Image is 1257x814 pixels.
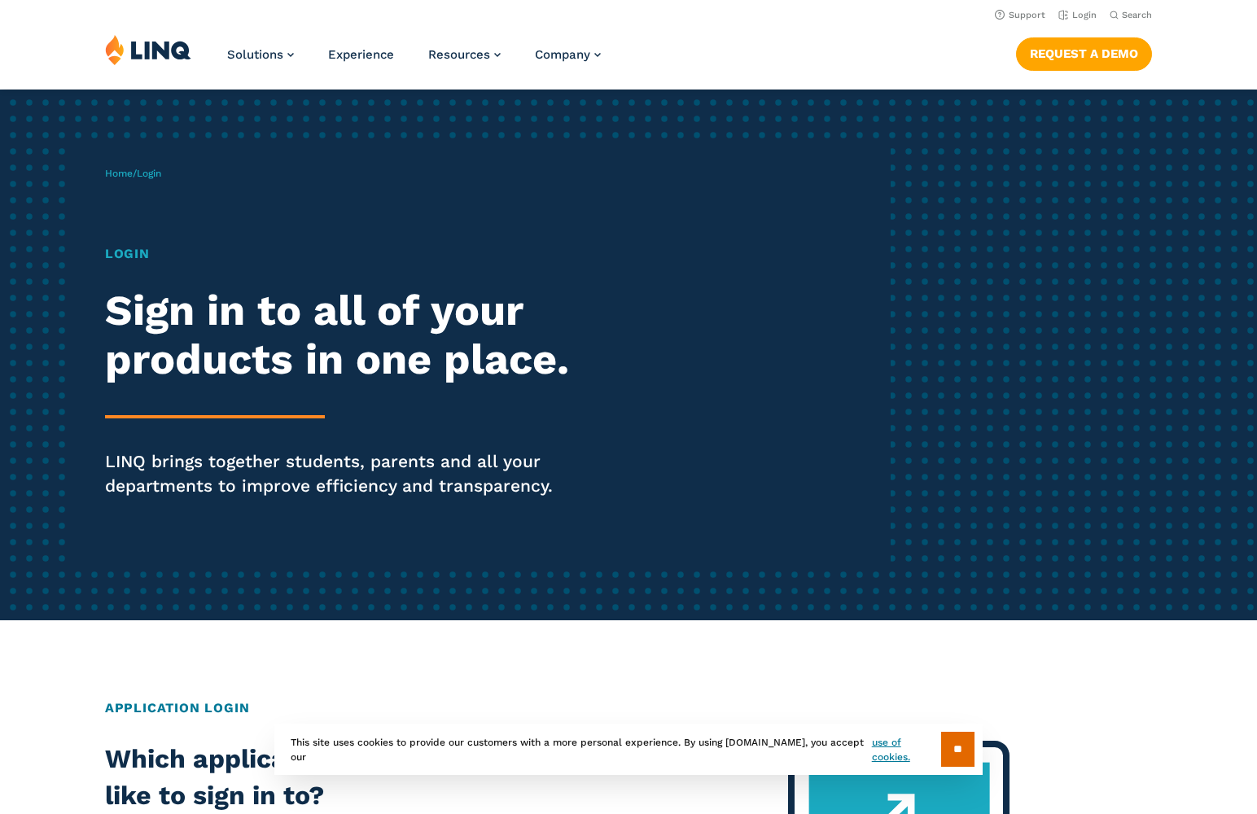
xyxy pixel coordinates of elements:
[535,47,601,62] a: Company
[1110,9,1152,21] button: Open Search Bar
[105,449,589,498] p: LINQ brings together students, parents and all your departments to improve efficiency and transpa...
[535,47,590,62] span: Company
[328,47,394,62] a: Experience
[137,168,161,179] span: Login
[872,735,941,764] a: use of cookies.
[105,287,589,384] h2: Sign in to all of your products in one place.
[274,724,983,775] div: This site uses cookies to provide our customers with a more personal experience. By using [DOMAIN...
[105,244,589,264] h1: Login
[105,698,1152,718] h2: Application Login
[1058,10,1097,20] a: Login
[227,47,294,62] a: Solutions
[105,168,161,179] span: /
[1016,37,1152,70] a: Request a Demo
[105,34,191,65] img: LINQ | K‑12 Software
[105,168,133,179] a: Home
[428,47,490,62] span: Resources
[428,47,501,62] a: Resources
[1122,10,1152,20] span: Search
[227,34,601,88] nav: Primary Navigation
[227,47,283,62] span: Solutions
[995,10,1045,20] a: Support
[1016,34,1152,70] nav: Button Navigation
